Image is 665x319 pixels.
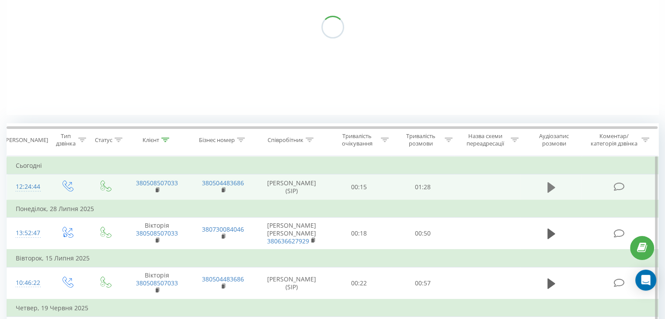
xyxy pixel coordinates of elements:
[202,225,244,233] a: 380730084046
[7,250,658,267] td: Вівторок, 15 Липня 2025
[16,225,39,242] div: 13:52:47
[391,217,454,250] td: 00:50
[327,217,391,250] td: 00:18
[268,136,303,144] div: Співробітник
[16,274,39,291] div: 10:46:22
[136,179,178,187] a: 380508507033
[256,267,327,299] td: [PERSON_NAME] (SIP)
[7,200,658,218] td: Понеділок, 28 Липня 2025
[143,136,159,144] div: Клієнт
[399,132,442,147] div: Тривалість розмови
[327,174,391,200] td: 00:15
[391,174,454,200] td: 01:28
[7,299,658,317] td: Четвер, 19 Червня 2025
[7,157,658,174] td: Сьогодні
[529,132,580,147] div: Аудіозапис розмови
[199,136,235,144] div: Бізнес номер
[202,275,244,283] a: 380504483686
[124,267,190,299] td: Вікторія
[136,279,178,287] a: 380508507033
[16,178,39,195] div: 12:24:44
[202,179,244,187] a: 380504483686
[391,267,454,299] td: 00:57
[136,229,178,237] a: 380508507033
[267,237,309,245] a: 380636627929
[55,132,76,147] div: Тип дзвінка
[124,217,190,250] td: Вікторія
[256,174,327,200] td: [PERSON_NAME] (SIP)
[635,270,656,291] div: Open Intercom Messenger
[335,132,379,147] div: Тривалість очікування
[4,136,48,144] div: [PERSON_NAME]
[463,132,508,147] div: Назва схеми переадресації
[327,267,391,299] td: 00:22
[256,217,327,250] td: [PERSON_NAME] [PERSON_NAME]
[95,136,112,144] div: Статус
[588,132,639,147] div: Коментар/категорія дзвінка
